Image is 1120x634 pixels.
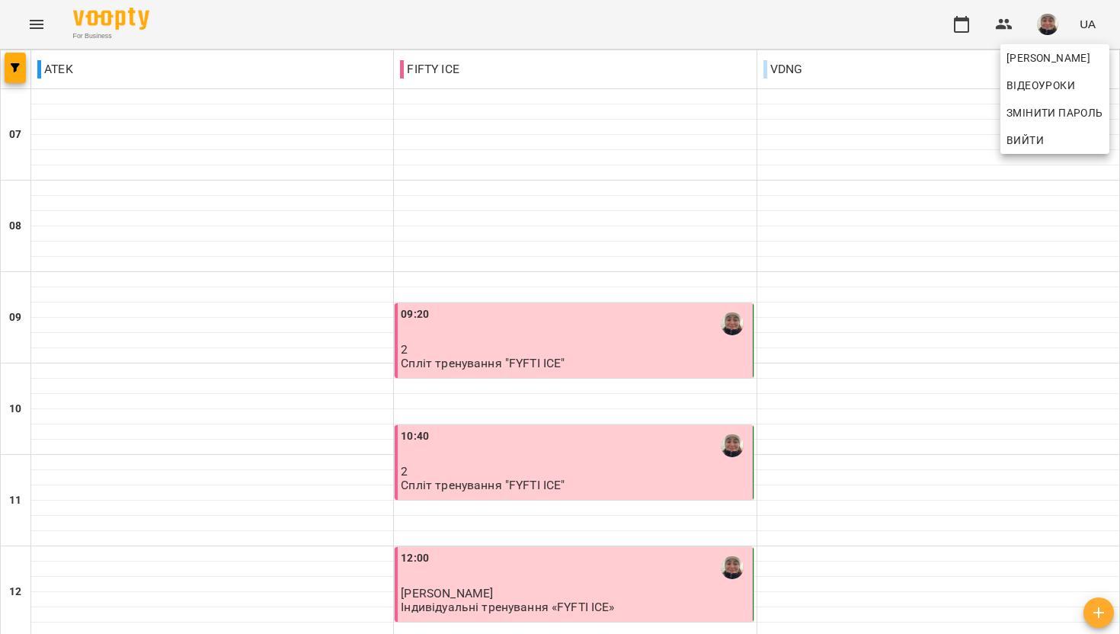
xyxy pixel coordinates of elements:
[1006,49,1103,67] span: [PERSON_NAME]
[1006,131,1044,149] span: Вийти
[1000,72,1081,99] a: Відеоуроки
[1000,44,1109,72] a: [PERSON_NAME]
[1006,104,1103,122] span: Змінити пароль
[1000,126,1109,154] button: Вийти
[1006,76,1075,94] span: Відеоуроки
[1000,99,1109,126] a: Змінити пароль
